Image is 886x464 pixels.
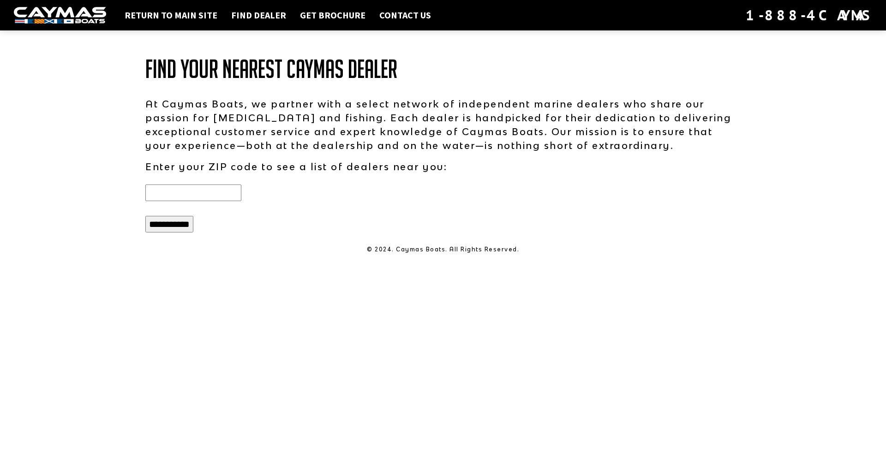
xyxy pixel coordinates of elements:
[145,160,741,173] p: Enter your ZIP code to see a list of dealers near you:
[746,5,872,25] div: 1-888-4CAYMAS
[375,9,436,21] a: Contact Us
[145,97,741,152] p: At Caymas Boats, we partner with a select network of independent marine dealers who share our pas...
[14,7,106,24] img: white-logo-c9c8dbefe5ff5ceceb0f0178aa75bf4bb51f6bca0971e226c86eb53dfe498488.png
[145,55,741,83] h1: Find Your Nearest Caymas Dealer
[227,9,291,21] a: Find Dealer
[295,9,370,21] a: Get Brochure
[145,245,741,254] p: © 2024. Caymas Boats. All Rights Reserved.
[120,9,222,21] a: Return to main site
